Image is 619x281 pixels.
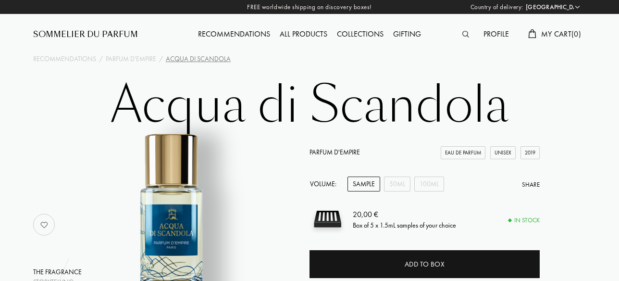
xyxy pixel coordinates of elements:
[275,29,332,39] a: All products
[441,146,485,159] div: Eau de Parfum
[470,2,523,12] span: Country of delivery:
[166,54,231,64] div: Acqua di Scandola
[388,28,426,41] div: Gifting
[309,177,342,192] div: Volume:
[522,180,540,190] div: Share
[528,29,536,38] img: cart.svg
[35,215,54,234] img: no_like_p.png
[414,177,444,192] div: 100mL
[33,54,96,64] a: Recommendations
[332,28,388,41] div: Collections
[508,216,540,225] div: In stock
[490,146,516,159] div: Unisex
[520,146,540,159] div: 2019
[347,177,380,192] div: Sample
[193,29,275,39] a: Recommendations
[309,201,346,237] img: sample box
[33,29,138,40] a: Sommelier du Parfum
[479,28,514,41] div: Profile
[159,54,163,64] div: /
[541,29,581,39] span: My Cart ( 0 )
[332,29,388,39] a: Collections
[384,177,410,192] div: 50mL
[479,29,514,39] a: Profile
[309,148,360,156] a: Parfum d'Empire
[275,28,332,41] div: All products
[106,54,156,64] a: Parfum d'Empire
[462,31,469,38] img: search_icn.svg
[388,29,426,39] a: Gifting
[405,259,445,270] div: Add to box
[353,208,456,220] div: 20,00 €
[33,267,82,277] div: The fragrance
[353,220,456,230] div: Box of 5 x 1.5mL samples of your choice
[99,54,103,64] div: /
[193,28,275,41] div: Recommendations
[69,79,550,132] h1: Acqua di Scandola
